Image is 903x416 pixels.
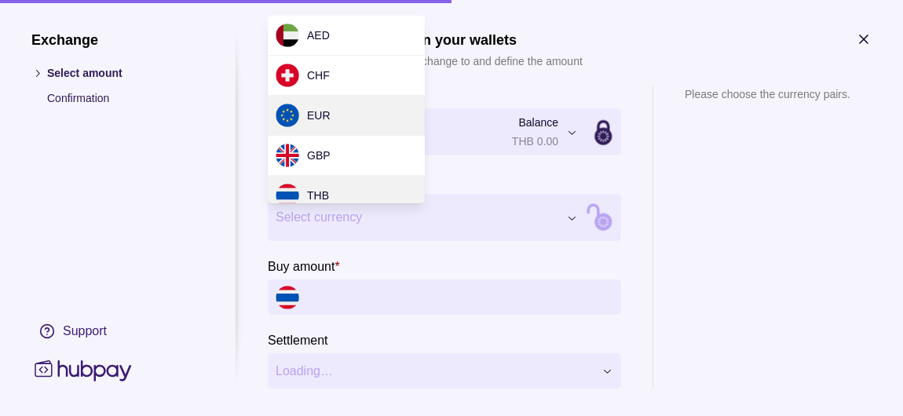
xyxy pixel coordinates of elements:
img: gb [276,144,299,167]
span: EUR [307,109,331,122]
img: eu [276,104,299,127]
img: ch [276,64,299,87]
span: THB [307,189,329,202]
span: CHF [307,69,330,82]
img: ae [276,24,299,47]
img: th [276,184,299,207]
span: AED [307,29,330,42]
span: GBP [307,149,331,162]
